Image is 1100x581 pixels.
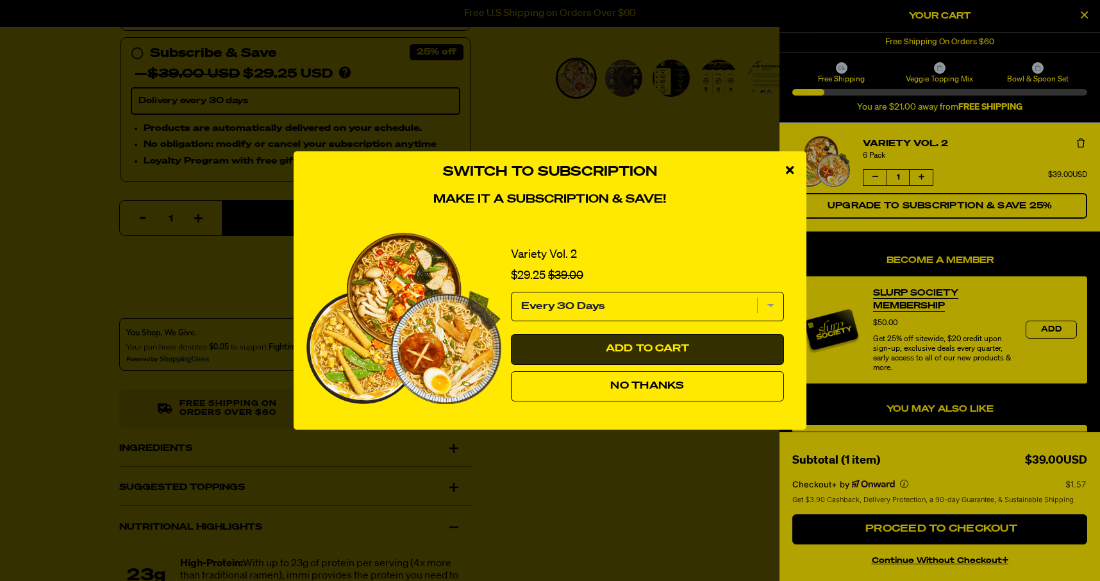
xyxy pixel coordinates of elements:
span: Add to Cart [606,344,690,354]
img: View Variety Vol. 2 [306,233,501,405]
div: close modal [773,151,806,190]
span: No Thanks [610,381,684,391]
select: subscription frequency [511,292,784,321]
h4: Make it a subscription & save! [306,193,794,207]
span: $39.00 [548,270,583,282]
a: Variety Vol. 2 [511,246,577,264]
button: No Thanks [511,371,784,402]
span: $29.25 [511,270,546,282]
h3: Switch to Subscription [306,164,794,180]
button: Add to Cart [511,334,784,365]
div: 1 of 1 [306,220,794,417]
